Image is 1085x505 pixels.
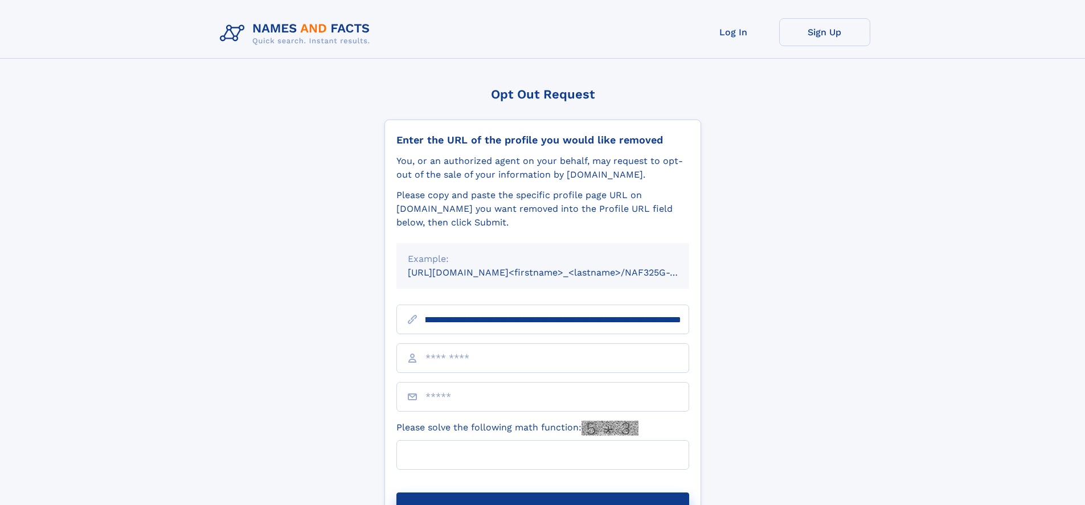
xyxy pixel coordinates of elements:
[396,188,689,229] div: Please copy and paste the specific profile page URL on [DOMAIN_NAME] you want removed into the Pr...
[396,134,689,146] div: Enter the URL of the profile you would like removed
[408,267,711,278] small: [URL][DOMAIN_NAME]<firstname>_<lastname>/NAF325G-xxxxxxxx
[384,87,701,101] div: Opt Out Request
[779,18,870,46] a: Sign Up
[688,18,779,46] a: Log In
[396,154,689,182] div: You, or an authorized agent on your behalf, may request to opt-out of the sale of your informatio...
[408,252,678,266] div: Example:
[215,18,379,49] img: Logo Names and Facts
[396,421,638,436] label: Please solve the following math function:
